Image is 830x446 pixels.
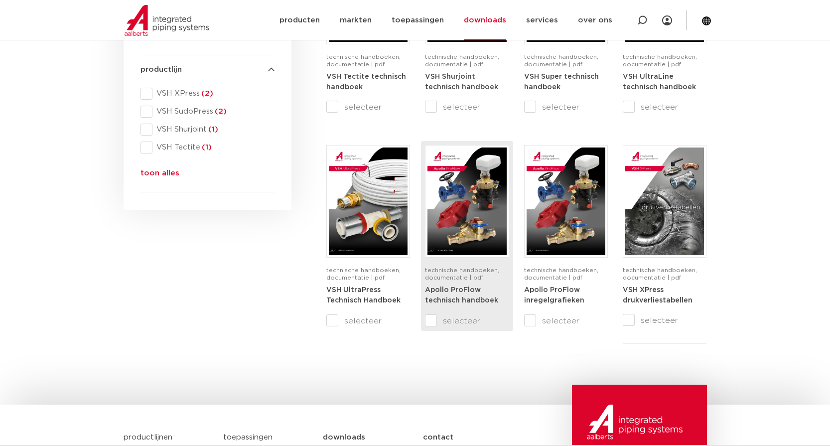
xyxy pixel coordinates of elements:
div: VSH Shurjoint(1) [140,124,275,136]
span: technische handboeken, documentatie | pdf [326,267,401,281]
a: toepassingen [223,434,273,441]
strong: Apollo ProFlow technisch handboek [425,287,498,304]
label: selecteer [326,315,410,327]
label: selecteer [623,101,706,113]
div: VSH XPress(2) [140,88,275,100]
label: selecteer [524,101,608,113]
a: VSH XPress drukverliestabellen [623,286,692,304]
div: VSH Tectite(1) [140,142,275,153]
a: VSH Super technisch handboek [524,73,599,91]
span: technische handboeken, documentatie | pdf [524,54,598,67]
span: technische handboeken, documentatie | pdf [425,54,499,67]
div: VSH SudoPress(2) [140,106,275,118]
label: selecteer [425,315,509,327]
span: (2) [200,90,213,97]
img: Apollo-ProFlow_A4FlowCharts_5009941-2022-1.0_NL-pdf.jpg [527,148,605,255]
span: technische handboeken, documentatie | pdf [524,267,598,281]
strong: VSH XPress drukverliestabellen [623,287,692,304]
span: VSH SudoPress [152,107,275,117]
strong: Apollo ProFlow inregelgrafieken [524,287,584,304]
h4: productlijn [140,64,275,76]
span: VSH Tectite [152,143,275,152]
label: selecteer [326,101,410,113]
label: selecteer [524,315,608,327]
span: technische handboeken, documentatie | pdf [326,54,401,67]
span: VSH XPress [152,89,275,99]
a: VSH Shurjoint technisch handboek [425,73,498,91]
span: (1) [200,144,212,151]
span: technische handboeken, documentatie | pdf [623,267,697,281]
img: Apollo-ProFlow-A4TM_5010004_2022_1.0_NL-1-pdf.jpg [427,148,506,255]
span: (1) [207,126,218,133]
label: selecteer [425,101,509,113]
label: selecteer [623,314,706,326]
strong: VSH UltraPress Technisch Handboek [326,287,401,304]
a: VSH Tectite technisch handboek [326,73,406,91]
a: VSH UltraLine technisch handboek [623,73,696,91]
a: Apollo ProFlow inregelgrafieken [524,286,584,304]
span: (2) [213,108,227,115]
img: VSH-XPress_PLT_A4_5007629_2024-2.0_NL-pdf.jpg [625,148,704,255]
span: VSH Shurjoint [152,125,275,135]
img: VSH-UltraPress_A4TM_5008751_2025_3.0_NL-pdf.jpg [329,148,408,255]
button: toon alles [140,167,179,183]
span: technische handboeken, documentatie | pdf [425,267,499,281]
a: Apollo ProFlow technisch handboek [425,286,498,304]
span: technische handboeken, documentatie | pdf [623,54,697,67]
a: VSH UltraPress Technisch Handboek [326,286,401,304]
a: productlijnen [124,434,172,441]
